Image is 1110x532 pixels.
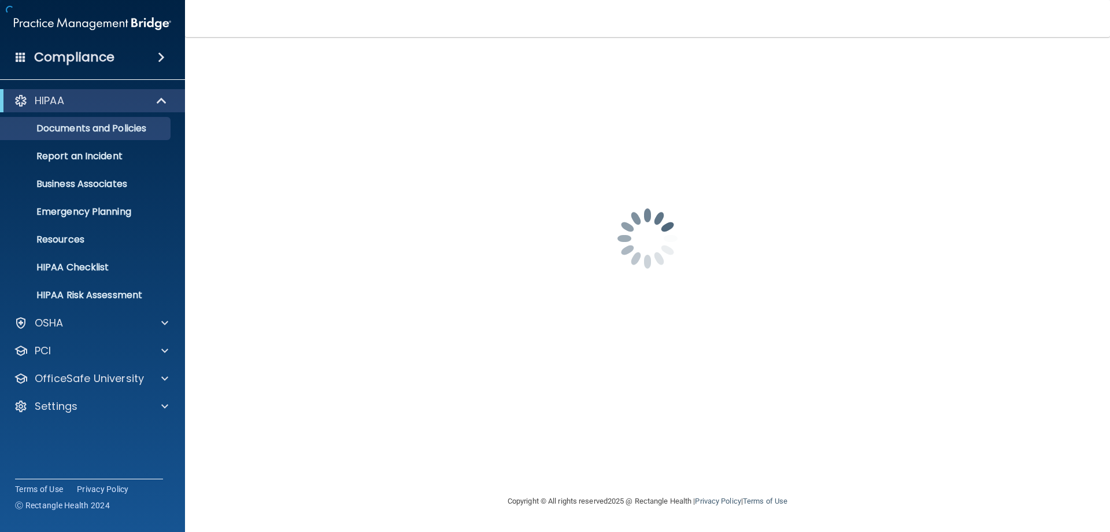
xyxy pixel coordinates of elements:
[77,483,129,495] a: Privacy Policy
[8,206,165,218] p: Emergency Planning
[35,372,144,386] p: OfficeSafe University
[8,178,165,190] p: Business Associates
[8,234,165,245] p: Resources
[436,483,859,520] div: Copyright © All rights reserved 2025 @ Rectangle Health | |
[14,372,168,386] a: OfficeSafe University
[14,344,168,358] a: PCI
[15,500,110,511] span: Ⓒ Rectangle Health 2024
[14,94,168,108] a: HIPAA
[14,12,171,35] img: PMB logo
[15,483,63,495] a: Terms of Use
[695,497,741,505] a: Privacy Policy
[8,262,165,273] p: HIPAA Checklist
[35,316,64,330] p: OSHA
[14,316,168,330] a: OSHA
[8,123,165,134] p: Documents and Policies
[14,399,168,413] a: Settings
[590,181,705,296] img: spinner.e123f6fc.gif
[8,151,165,162] p: Report an Incident
[35,94,64,108] p: HIPAA
[34,49,114,65] h4: Compliance
[35,399,77,413] p: Settings
[743,497,787,505] a: Terms of Use
[35,344,51,358] p: PCI
[8,289,165,301] p: HIPAA Risk Assessment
